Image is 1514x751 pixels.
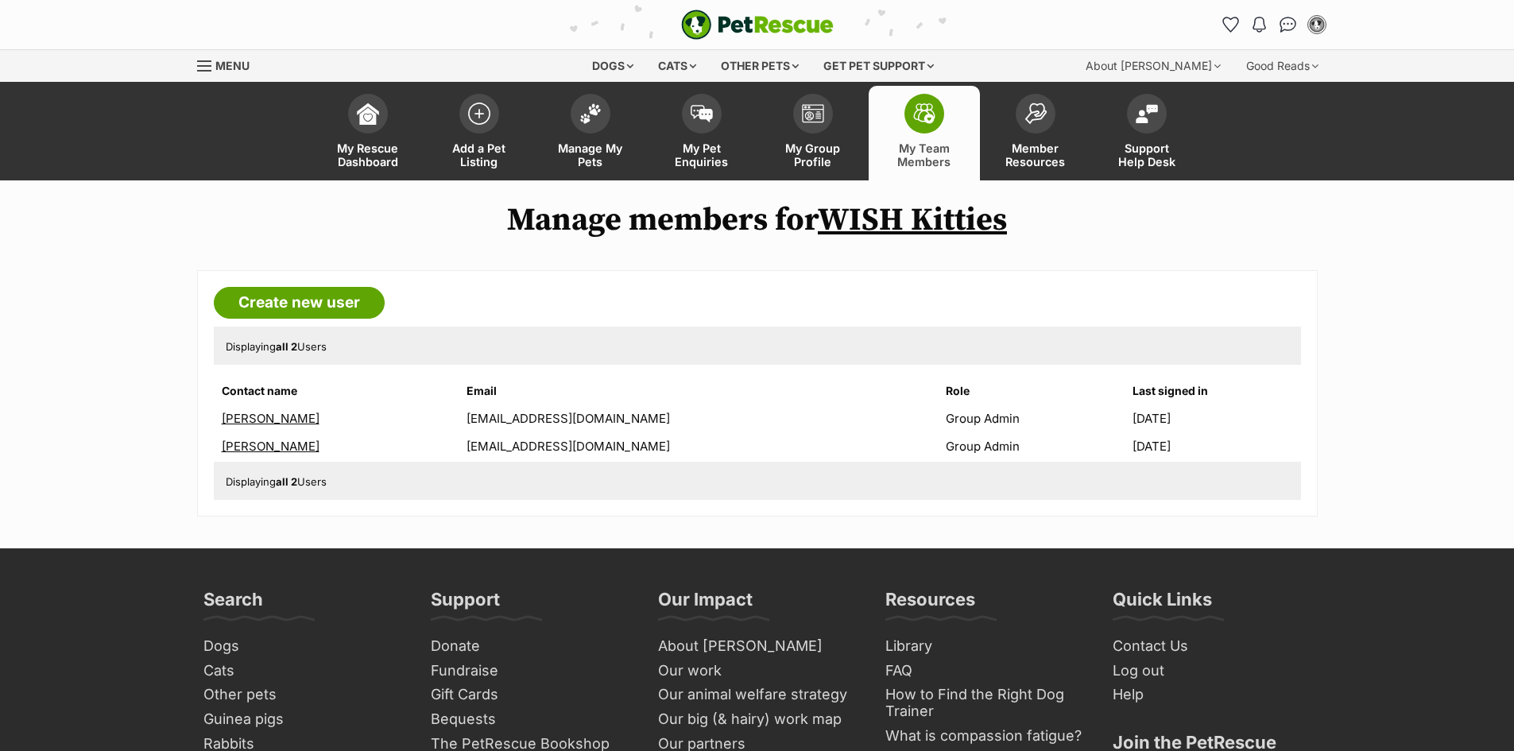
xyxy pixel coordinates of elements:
span: Manage My Pets [555,141,626,168]
a: WISH Kitties [818,200,1007,240]
ul: Account quick links [1218,12,1330,37]
h3: Quick Links [1113,588,1212,620]
span: Displaying Users [226,475,327,488]
div: Cats [647,50,707,82]
a: Favourites [1218,12,1244,37]
a: FAQ [879,659,1090,683]
th: Last signed in [1133,378,1299,404]
a: Menu [197,50,261,79]
a: My Team Members [869,86,980,180]
img: member-resources-icon-8e73f808a243e03378d46382f2149f9095a855e16c252ad45f914b54edf8863c.svg [1024,103,1047,124]
div: About [PERSON_NAME] [1075,50,1232,82]
td: [EMAIL_ADDRESS][DOMAIN_NAME] [460,433,938,459]
img: logo-e224e6f780fb5917bec1dbf3a21bbac754714ae5b6737aabdf751b685950b380.svg [681,10,834,40]
a: Gift Cards [424,683,636,707]
a: Our work [652,659,863,683]
img: notifications-46538b983faf8c2785f20acdc204bb7945ddae34d4c08c2a6579f10ce5e182be.svg [1253,17,1265,33]
img: Mark Lucas profile pic [1309,17,1325,33]
h3: Resources [885,588,975,620]
a: About [PERSON_NAME] [652,634,863,659]
img: group-profile-icon-3fa3cf56718a62981997c0bc7e787c4b2cf8bcc04b72c1350f741eb67cf2f40e.svg [802,104,824,123]
td: Group Admin [939,433,1131,459]
a: Dogs [197,634,409,659]
strong: all 2 [276,340,297,353]
th: Contact name [215,378,459,404]
button: My account [1304,12,1330,37]
a: My Rescue Dashboard [312,86,424,180]
a: Manage My Pets [535,86,646,180]
span: My Team Members [889,141,960,168]
a: Guinea pigs [197,707,409,732]
div: Other pets [710,50,810,82]
img: chat-41dd97257d64d25036548639549fe6c8038ab92f7586957e7f3b1b290dea8141.svg [1280,17,1296,33]
a: My Group Profile [757,86,869,180]
a: PetRescue [681,10,834,40]
img: pet-enquiries-icon-7e3ad2cf08bfb03b45e93fb7055b45f3efa6380592205ae92323e6603595dc1f.svg [691,105,713,122]
img: help-desk-icon-fdf02630f3aa405de69fd3d07c3f3aa587a6932b1a1747fa1d2bba05be0121f9.svg [1136,104,1158,123]
div: Good Reads [1235,50,1330,82]
span: My Rescue Dashboard [332,141,404,168]
a: Fundraise [424,659,636,683]
a: [PERSON_NAME] [222,411,319,426]
a: Library [879,634,1090,659]
img: team-members-icon-5396bd8760b3fe7c0b43da4ab00e1e3bb1a5d9ba89233759b79545d2d3fc5d0d.svg [913,103,935,124]
span: Member Resources [1000,141,1071,168]
button: Notifications [1247,12,1272,37]
span: My Group Profile [777,141,849,168]
a: My Pet Enquiries [646,86,757,180]
a: How to Find the Right Dog Trainer [879,683,1090,723]
h3: Support [431,588,500,620]
a: Our big (& hairy) work map [652,707,863,732]
a: [PERSON_NAME] [222,439,319,454]
h3: Search [203,588,263,620]
td: [DATE] [1133,433,1299,459]
a: Donate [424,634,636,659]
span: My Pet Enquiries [666,141,738,168]
h3: Our Impact [658,588,753,620]
a: Our animal welfare strategy [652,683,863,707]
a: Create new user [214,287,385,319]
td: [DATE] [1133,405,1299,432]
a: What is compassion fatigue? [879,724,1090,749]
a: Cats [197,659,409,683]
th: Role [939,378,1131,404]
td: Group Admin [939,405,1131,432]
td: [EMAIL_ADDRESS][DOMAIN_NAME] [460,405,938,432]
strong: all 2 [276,475,297,488]
a: Bequests [424,707,636,732]
div: Dogs [581,50,645,82]
a: Add a Pet Listing [424,86,535,180]
a: Conversations [1276,12,1301,37]
a: Member Resources [980,86,1091,180]
th: Email [460,378,938,404]
span: Displaying Users [226,340,327,353]
a: Other pets [197,683,409,707]
a: Contact Us [1106,634,1318,659]
img: add-pet-listing-icon-0afa8454b4691262ce3f59096e99ab1cd57d4a30225e0717b998d2c9b9846f56.svg [468,103,490,125]
div: Get pet support [812,50,945,82]
a: Help [1106,683,1318,707]
a: Support Help Desk [1091,86,1202,180]
span: Support Help Desk [1111,141,1183,168]
span: Add a Pet Listing [443,141,515,168]
a: Log out [1106,659,1318,683]
span: Menu [215,59,250,72]
img: dashboard-icon-eb2f2d2d3e046f16d808141f083e7271f6b2e854fb5c12c21221c1fb7104beca.svg [357,103,379,125]
img: manage-my-pets-icon-02211641906a0b7f246fdf0571729dbe1e7629f14944591b6c1af311fb30b64b.svg [579,103,602,124]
